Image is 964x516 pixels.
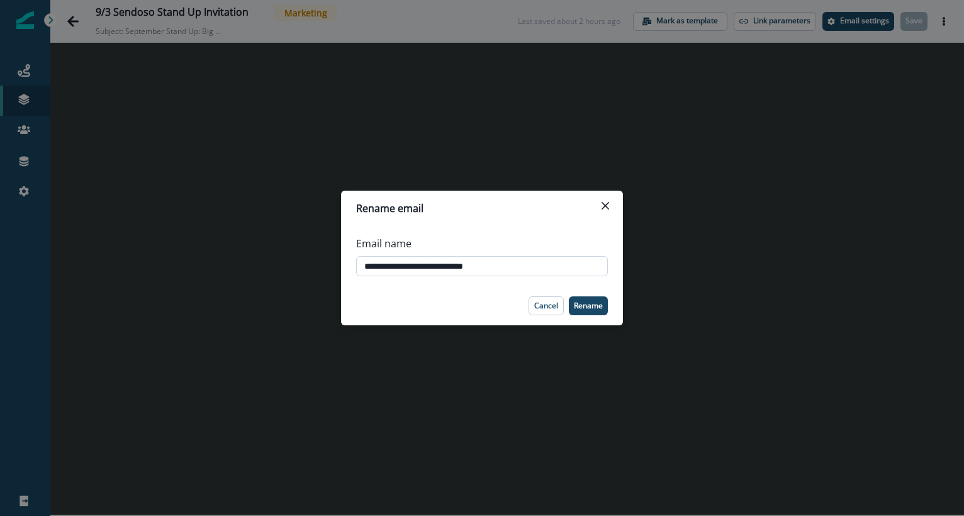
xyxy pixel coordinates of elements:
[574,301,603,310] p: Rename
[529,296,564,315] button: Cancel
[356,201,423,216] p: Rename email
[534,301,558,310] p: Cancel
[595,196,615,216] button: Close
[569,296,608,315] button: Rename
[356,236,412,251] p: Email name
